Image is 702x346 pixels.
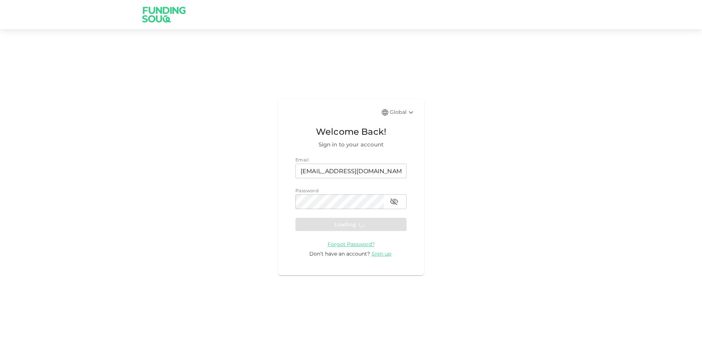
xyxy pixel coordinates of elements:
input: email [295,164,407,178]
div: Global [390,108,415,117]
span: Don’t have an account? [309,250,370,257]
span: Sign in to your account [295,140,407,149]
span: Sign up [371,250,391,257]
input: password [295,194,384,209]
span: Welcome Back! [295,125,407,139]
span: Forgot Password? [328,241,375,248]
a: Forgot Password? [328,241,375,248]
span: Password [295,188,318,193]
span: Email [295,157,309,163]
